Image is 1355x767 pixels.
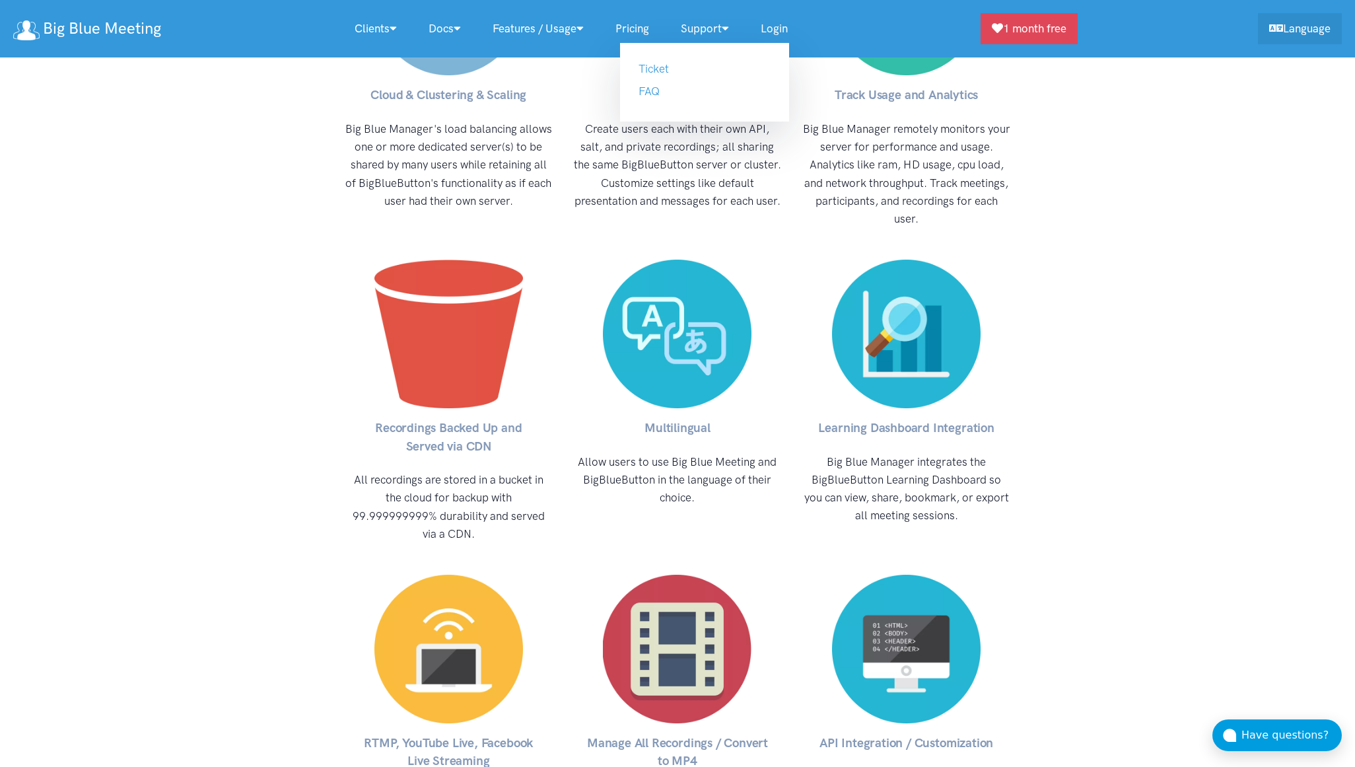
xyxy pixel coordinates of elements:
[819,735,993,750] strong: API Integration / Customization
[802,120,1010,228] p: Big Blue Manager remotely monitors your server for performance and usage. Analytics like ram, HD ...
[603,575,751,723] img: Manage All Recordings / Convert to MP4
[413,15,477,43] a: Docs
[574,453,782,507] p: Allow users to use Big Blue Meeting and BigBlueButton in the language of their choice.
[1241,727,1342,744] div: Have questions?
[644,420,711,435] strong: Multilingual
[477,15,600,43] a: Features / Usage
[665,15,745,43] a: Support
[345,120,553,210] p: Big Blue Manager's load balancing allows one or more dedicated server(s) to be shared by many use...
[374,575,523,723] img: RTMP, YouTube Live, Facebook Live Streaming
[370,87,526,102] strong: Cloud & Clustering & Scaling
[818,420,994,435] strong: Learning Dashboard Integration
[835,87,978,102] strong: Track Usage and Analytics
[1212,719,1342,751] button: Have questions?
[639,85,660,98] a: FAQ
[345,471,553,543] p: All recordings are stored in a bucket in the cloud for backup with 99.999999999% durability and s...
[374,260,523,408] img: Recordings Backed Up and Served via CDN
[1258,13,1342,44] a: Language
[339,15,413,43] a: Clients
[745,15,804,43] a: Login
[639,62,669,75] a: Ticket
[600,15,665,43] a: Pricing
[574,120,782,210] p: Create users each with their own API, salt, and private recordings; all sharing the same BigBlueB...
[981,13,1078,44] a: 1 month free
[832,260,981,408] img: Learning Dashboard Integration
[832,575,981,723] img: API Integration / Customization
[375,420,522,454] strong: Recordings Backed Up and Served via CDN
[13,20,40,40] img: logo
[802,453,1010,525] p: Big Blue Manager integrates the BigBlueButton Learning Dashboard so you can view, share, bookmark...
[603,260,751,408] img: Multilingual
[13,15,161,43] a: Big Blue Meeting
